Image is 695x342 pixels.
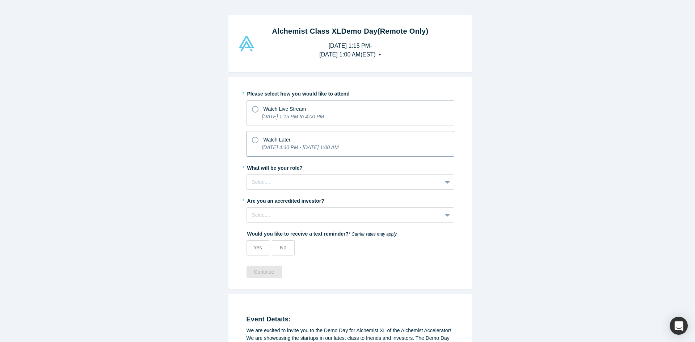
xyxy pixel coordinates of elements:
button: [DATE] 1:15 PM-[DATE] 1:00 AM(EST) [312,39,388,62]
span: No [280,245,286,250]
strong: Alchemist Class XL Demo Day (Remote Only) [272,27,429,35]
span: Watch Live Stream [264,106,306,112]
i: [DATE] 4:30 PM - [DATE] 1:00 AM [262,144,339,150]
i: [DATE] 1:15 PM to 4:00 PM [262,114,324,119]
div: Select... [252,211,437,219]
label: Please select how you would like to attend [247,88,454,98]
span: Yes [254,245,262,250]
button: Continue [247,266,282,278]
em: * Carrier rates may apply [349,232,397,237]
label: Are you an accredited investor? [247,195,454,205]
span: Watch Later [264,137,291,143]
div: We are excited to invite you to the Demo Day for Alchemist XL of the Alchemist Accelerator! [247,327,454,334]
label: Would you like to receive a text reminder? [247,228,454,238]
strong: Event Details: [247,316,291,323]
label: What will be your role? [247,162,454,172]
img: Alchemist Vault Logo [238,36,255,51]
